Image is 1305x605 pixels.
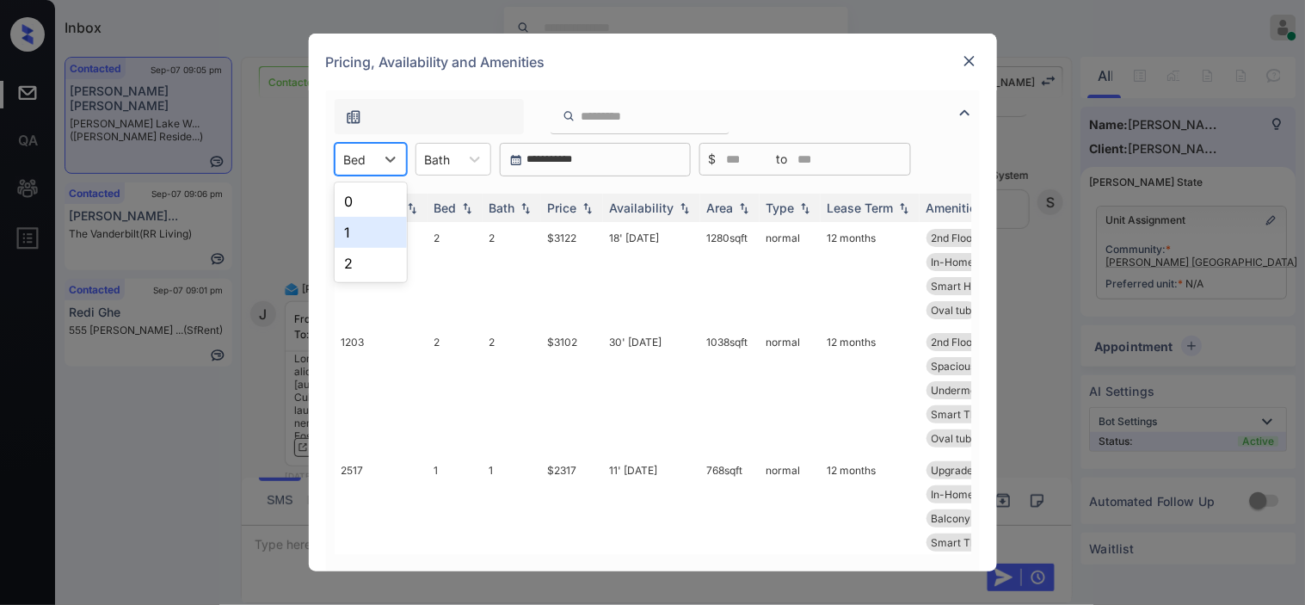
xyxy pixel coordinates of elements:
td: normal [760,326,821,454]
td: 1280 sqft [700,222,760,326]
span: Oval tub [932,304,972,317]
div: Pricing, Availability and Amenities [309,34,997,90]
img: sorting [459,202,476,214]
div: Availability [610,201,674,215]
span: Smart Thermosta... [932,536,1025,549]
span: 2nd Floor [932,232,977,244]
td: 18' [DATE] [603,222,700,326]
td: 2 [428,222,483,326]
td: 2 [483,222,541,326]
td: 1038 sqft [700,326,760,454]
div: 1 [335,217,407,248]
img: icon-zuma [563,108,576,124]
span: Spacious Closet [932,360,1010,373]
span: 2nd Floor [932,336,977,349]
span: In-Home Washer ... [932,256,1025,269]
div: Type [766,201,795,215]
td: 2 [483,326,541,454]
td: 2517 [335,454,428,583]
td: 768 sqft [700,454,760,583]
img: sorting [517,202,534,214]
td: 12 months [821,454,920,583]
span: $ [709,150,717,169]
img: sorting [797,202,814,214]
td: $2317 [541,454,603,583]
td: 12 months [821,326,920,454]
span: Undermount Sink [932,384,1017,397]
span: Oval tub [932,432,972,445]
td: $3102 [541,326,603,454]
img: icon-zuma [345,108,362,126]
span: Upgrades: 2x1 [932,464,1001,477]
img: icon-zuma [955,102,976,123]
span: In-Home Washer ... [932,488,1025,501]
span: Smart Thermosta... [932,408,1025,421]
td: 30' [DATE] [603,326,700,454]
span: Smart Home Lock [932,280,1020,293]
div: Lease Term [828,201,894,215]
td: normal [760,222,821,326]
td: 1203 [335,326,428,454]
img: close [961,52,978,70]
td: normal [760,454,821,583]
div: Area [707,201,734,215]
td: 2 [428,326,483,454]
div: Bed [434,201,457,215]
div: Amenities [926,201,984,215]
div: 2 [335,248,407,279]
div: Price [548,201,577,215]
img: sorting [579,202,596,214]
img: sorting [676,202,693,214]
td: 1 [483,454,541,583]
td: $3122 [541,222,603,326]
span: Balcony [932,512,971,525]
td: 12 months [821,222,920,326]
div: 0 [335,186,407,217]
img: sorting [403,202,421,214]
img: sorting [896,202,913,214]
span: to [777,150,788,169]
td: 1 [428,454,483,583]
img: sorting [736,202,753,214]
div: Bath [489,201,515,215]
td: 11' [DATE] [603,454,700,583]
